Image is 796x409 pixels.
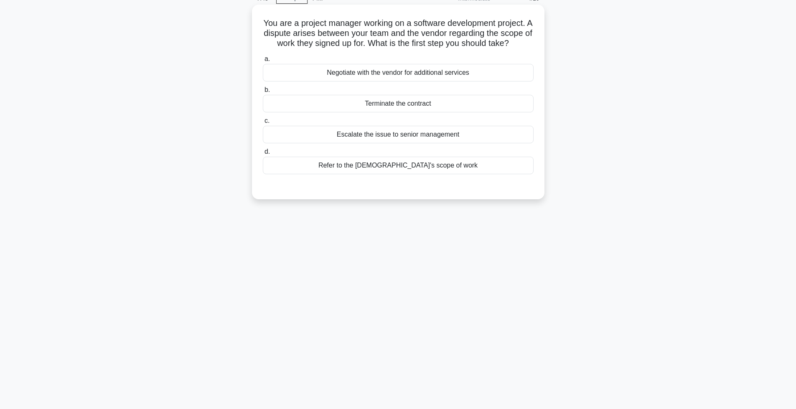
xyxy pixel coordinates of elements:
span: b. [264,86,270,93]
span: a. [264,55,270,62]
div: Terminate the contract [263,95,534,112]
span: c. [264,117,270,124]
div: Negotiate with the vendor for additional services [263,64,534,81]
div: Refer to the [DEMOGRAPHIC_DATA]'s scope of work [263,157,534,174]
h5: You are a project manager working on a software development project. A dispute arises between you... [262,18,534,49]
span: d. [264,148,270,155]
div: Escalate the issue to senior management [263,126,534,143]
